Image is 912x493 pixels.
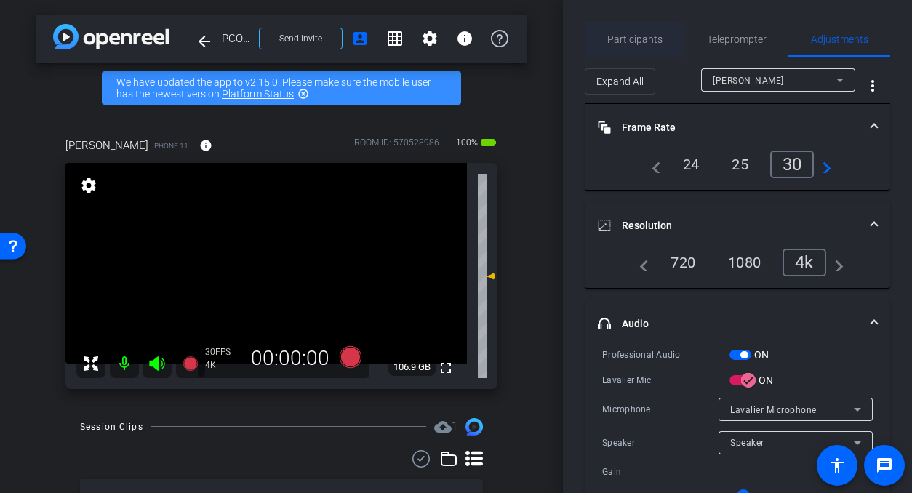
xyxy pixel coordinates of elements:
[602,402,719,417] div: Microphone
[585,202,890,249] mat-expansion-panel-header: Resolution
[598,316,860,332] mat-panel-title: Audio
[222,24,250,53] span: PCOC - [PERSON_NAME]
[721,152,759,177] div: 25
[602,465,729,479] div: Gain
[602,348,729,362] div: Professional Audio
[585,300,890,347] mat-expansion-panel-header: Audio
[607,34,663,44] span: Participants
[598,120,860,135] mat-panel-title: Frame Rate
[102,71,461,105] div: We have updated the app to v2.15.0. Please make sure the mobile user has the newest version.
[598,218,860,233] mat-panel-title: Resolution
[452,420,457,433] span: 1
[828,457,846,474] mat-icon: accessibility
[672,152,711,177] div: 24
[65,137,148,153] span: [PERSON_NAME]
[297,88,309,100] mat-icon: highlight_off
[388,358,436,376] span: 106.9 GB
[814,156,831,173] mat-icon: navigate_next
[386,30,404,47] mat-icon: grid_on
[855,68,890,103] button: More Options for Adjustments Panel
[585,151,890,190] div: Frame Rate
[196,33,213,50] mat-icon: arrow_back
[480,134,497,151] mat-icon: battery_std
[602,436,719,450] div: Speaker
[351,30,369,47] mat-icon: account_box
[279,33,322,44] span: Send invite
[826,254,844,271] mat-icon: navigate_next
[783,249,826,276] div: 4k
[631,254,649,271] mat-icon: navigate_before
[199,139,212,152] mat-icon: info
[478,268,495,285] mat-icon: 0 dB
[602,373,729,388] div: Lavalier Mic
[434,418,452,436] mat-icon: cloud_upload
[864,77,881,95] mat-icon: more_vert
[215,347,231,357] span: FPS
[437,359,455,377] mat-icon: fullscreen
[152,140,188,151] span: iPhone 11
[205,346,241,358] div: 30
[585,104,890,151] mat-expansion-panel-header: Frame Rate
[465,418,483,436] img: Session clips
[259,28,343,49] button: Send invite
[241,346,339,371] div: 00:00:00
[205,359,241,371] div: 4K
[222,88,294,100] a: Platform Status
[713,76,784,86] span: [PERSON_NAME]
[756,373,774,388] label: ON
[454,131,480,154] span: 100%
[660,250,706,275] div: 720
[644,156,661,173] mat-icon: navigate_before
[80,420,143,434] div: Session Clips
[730,438,764,448] span: Speaker
[811,34,868,44] span: Adjustments
[770,151,815,178] div: 30
[456,30,473,47] mat-icon: info
[730,405,817,415] span: Lavalier Microphone
[354,136,439,157] div: ROOM ID: 570528986
[596,68,644,95] span: Expand All
[751,348,769,362] label: ON
[876,457,893,474] mat-icon: message
[53,24,169,49] img: app-logo
[585,68,655,95] button: Expand All
[79,177,99,194] mat-icon: settings
[434,418,457,436] span: Destinations for your clips
[717,250,772,275] div: 1080
[707,34,767,44] span: Teleprompter
[585,249,890,288] div: Resolution
[421,30,439,47] mat-icon: settings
